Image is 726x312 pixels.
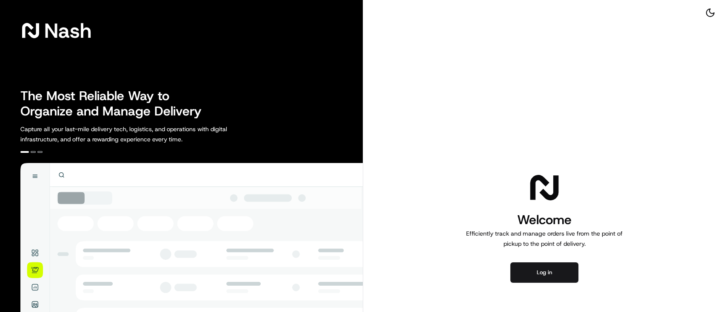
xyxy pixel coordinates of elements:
[463,211,626,228] h1: Welcome
[510,262,578,283] button: Log in
[44,22,91,39] span: Nash
[20,88,211,119] h2: The Most Reliable Way to Organize and Manage Delivery
[463,228,626,249] p: Efficiently track and manage orders live from the point of pickup to the point of delivery.
[20,124,265,144] p: Capture all your last-mile delivery tech, logistics, and operations with digital infrastructure, ...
